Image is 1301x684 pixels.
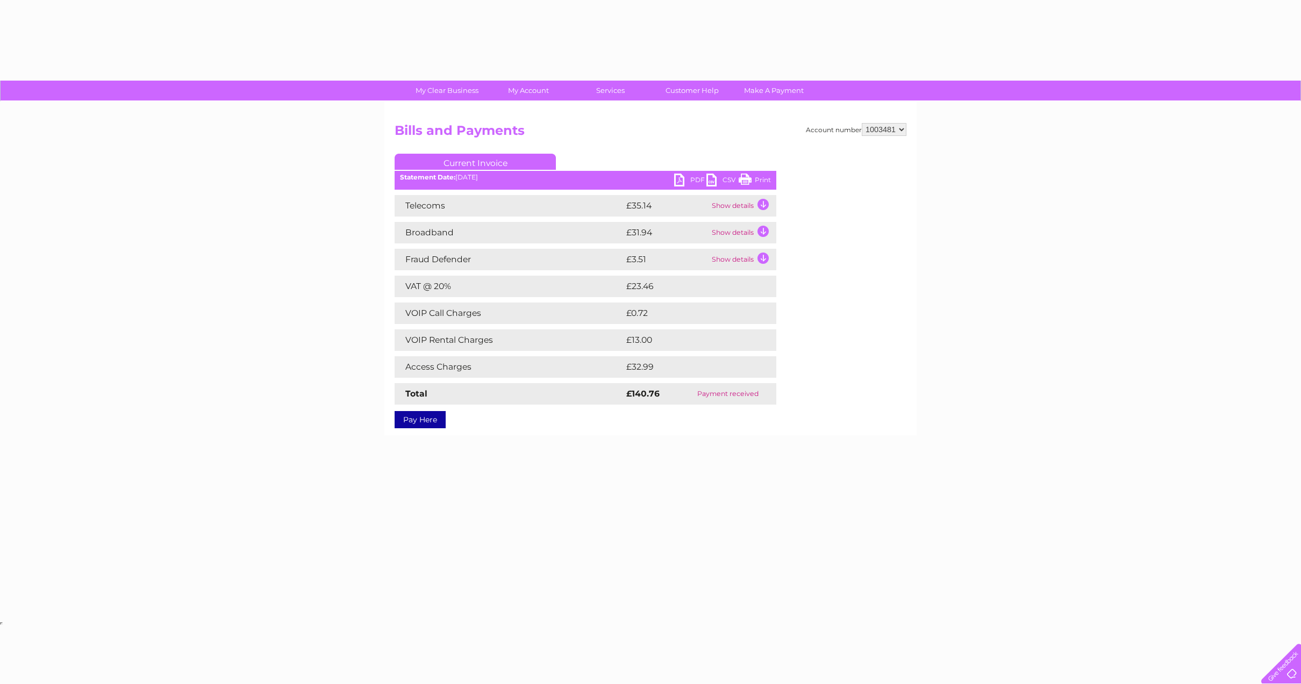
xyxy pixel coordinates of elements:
strong: Total [405,388,427,399]
a: My Clear Business [403,81,491,100]
a: Make A Payment [730,81,818,100]
td: VOIP Rental Charges [395,329,624,351]
a: Pay Here [395,411,446,428]
td: VOIP Call Charges [395,303,624,324]
td: £23.46 [624,276,755,297]
td: Show details [709,195,776,217]
td: Show details [709,222,776,243]
td: £13.00 [624,329,754,351]
td: Telecoms [395,195,624,217]
td: Access Charges [395,356,624,378]
td: Payment received [680,383,776,405]
div: Account number [806,123,906,136]
div: [DATE] [395,174,776,181]
a: Services [566,81,655,100]
strong: £140.76 [626,388,660,399]
b: Statement Date: [400,173,455,181]
a: My Account [484,81,573,100]
a: CSV [706,174,739,189]
a: Print [739,174,771,189]
td: Broadband [395,222,624,243]
a: Customer Help [648,81,737,100]
td: £0.72 [624,303,751,324]
td: VAT @ 20% [395,276,624,297]
td: £35.14 [624,195,709,217]
td: £3.51 [624,249,709,270]
td: £31.94 [624,222,709,243]
td: Show details [709,249,776,270]
a: PDF [674,174,706,189]
a: Current Invoice [395,154,556,170]
h2: Bills and Payments [395,123,906,143]
td: Fraud Defender [395,249,624,270]
td: £32.99 [624,356,755,378]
